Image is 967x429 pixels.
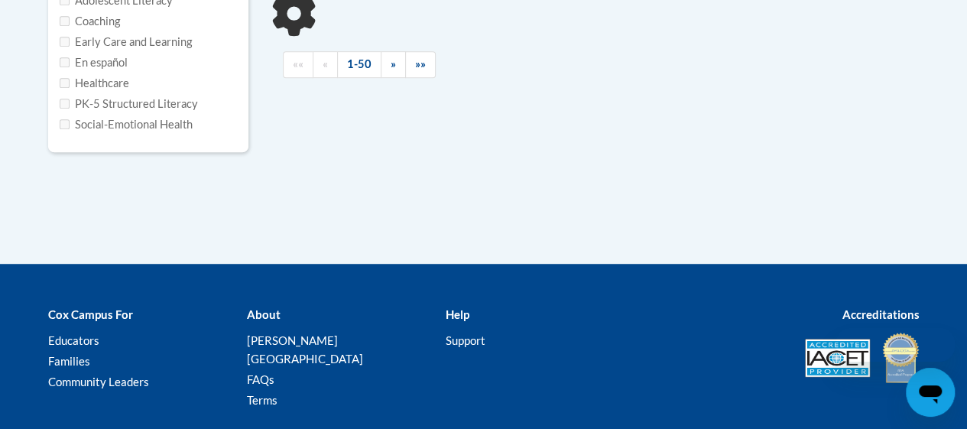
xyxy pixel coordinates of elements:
span: « [323,57,328,70]
input: Checkbox for Options [60,37,70,47]
input: Checkbox for Options [60,16,70,26]
b: Accreditations [842,307,920,321]
label: Coaching [60,13,120,30]
a: [PERSON_NAME][GEOGRAPHIC_DATA] [246,333,362,366]
input: Checkbox for Options [60,99,70,109]
input: Checkbox for Options [60,57,70,67]
label: En español [60,54,128,71]
a: End [405,51,436,78]
label: PK-5 Structured Literacy [60,96,198,112]
input: Checkbox for Options [60,78,70,88]
label: Healthcare [60,75,129,92]
b: Cox Campus For [48,307,133,321]
a: Families [48,354,90,368]
label: Early Care and Learning [60,34,192,50]
a: Community Leaders [48,375,149,388]
a: Begining [283,51,313,78]
span: «« [293,57,303,70]
a: Next [381,51,406,78]
a: Terms [246,393,277,407]
span: » [391,57,396,70]
a: 1-50 [337,51,381,78]
b: About [246,307,280,321]
iframe: Button to launch messaging window [906,368,955,417]
label: Social-Emotional Health [60,116,193,133]
span: »» [415,57,426,70]
a: Educators [48,333,99,347]
input: Checkbox for Options [60,119,70,129]
b: Help [445,307,469,321]
a: Support [445,333,485,347]
a: Previous [313,51,338,78]
iframe: Message from company [836,328,955,362]
a: FAQs [246,372,274,386]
